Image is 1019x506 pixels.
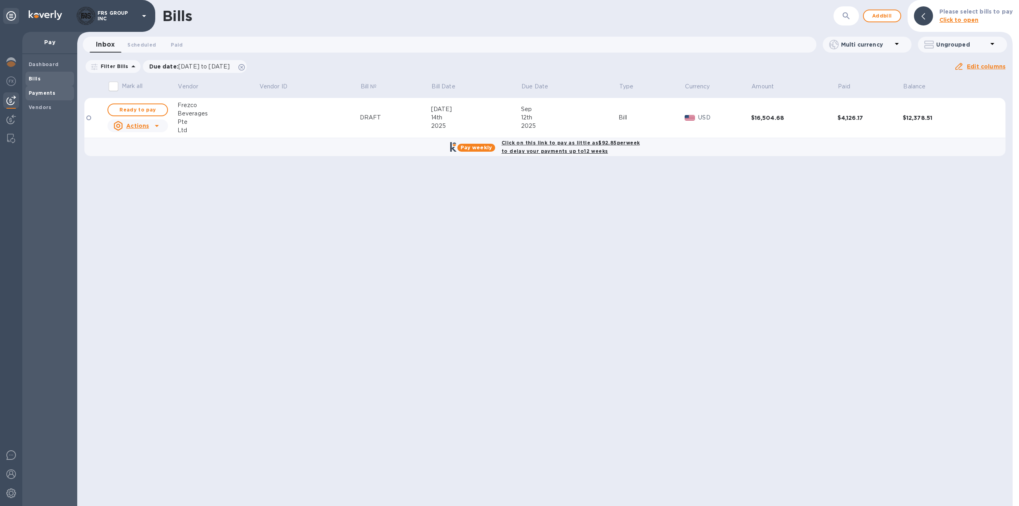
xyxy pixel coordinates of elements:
div: 2025 [431,122,521,130]
div: $16,504.68 [751,114,837,122]
p: Due date : [149,63,234,70]
span: Bill № [361,82,387,91]
div: DRAFT [360,113,431,122]
span: Vendor [178,82,209,91]
img: Logo [29,10,62,20]
div: $4,126.17 [837,114,903,122]
span: Vendor ID [260,82,298,91]
span: Balance [903,82,936,91]
span: Amount [752,82,784,91]
div: Beverages [178,109,259,118]
span: [DATE] to [DATE] [178,63,230,70]
div: Bill [619,113,684,122]
p: Due Date [521,82,548,91]
b: Click to open [939,17,979,23]
div: $12,378.51 [903,114,989,122]
b: Dashboard [29,61,59,67]
div: Ltd [178,126,259,135]
p: FRS GROUP INC [98,10,137,21]
div: Sep [521,105,619,113]
div: 14th [431,113,521,122]
b: Click on this link to pay as little as $92.85 per week to delay your payments up to 12 weeks [502,140,640,154]
span: Type [619,82,644,91]
img: USD [685,115,695,121]
span: Inbox [96,39,115,50]
div: Due date:[DATE] to [DATE] [143,60,247,73]
p: Vendor [178,82,198,91]
h1: Bills [162,8,192,24]
p: Filter Bills [98,63,129,70]
p: Ungrouped [936,41,988,49]
p: Bill Date [431,82,455,91]
span: Scheduled [127,41,156,49]
b: Bills [29,76,41,82]
button: Addbill [863,10,901,22]
p: Pay [29,38,71,46]
p: Paid [838,82,850,91]
span: Due Date [521,82,558,91]
b: Please select bills to pay [939,8,1013,15]
u: Actions [126,123,149,129]
div: Pte [178,118,259,126]
p: Amount [752,82,774,91]
p: Mark all [122,82,143,90]
span: Bill Date [431,82,465,91]
p: Type [619,82,634,91]
p: Currency [685,82,710,91]
div: 2025 [521,122,619,130]
p: Balance [903,82,925,91]
button: Ready to pay [107,104,168,116]
span: Paid [171,41,183,49]
div: Frezco [178,101,259,109]
div: 12th [521,113,619,122]
span: Paid [838,82,861,91]
span: Add bill [870,11,894,21]
p: Multi currency [841,41,892,49]
p: Bill № [361,82,377,91]
p: USD [698,113,751,122]
b: Payments [29,90,55,96]
img: Foreign exchange [6,76,16,86]
span: Ready to pay [115,105,161,115]
div: Unpin categories [3,8,19,24]
u: Edit columns [967,63,1005,70]
p: Vendor ID [260,82,287,91]
div: [DATE] [431,105,521,113]
b: Vendors [29,104,52,110]
b: Pay weekly [461,145,492,150]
